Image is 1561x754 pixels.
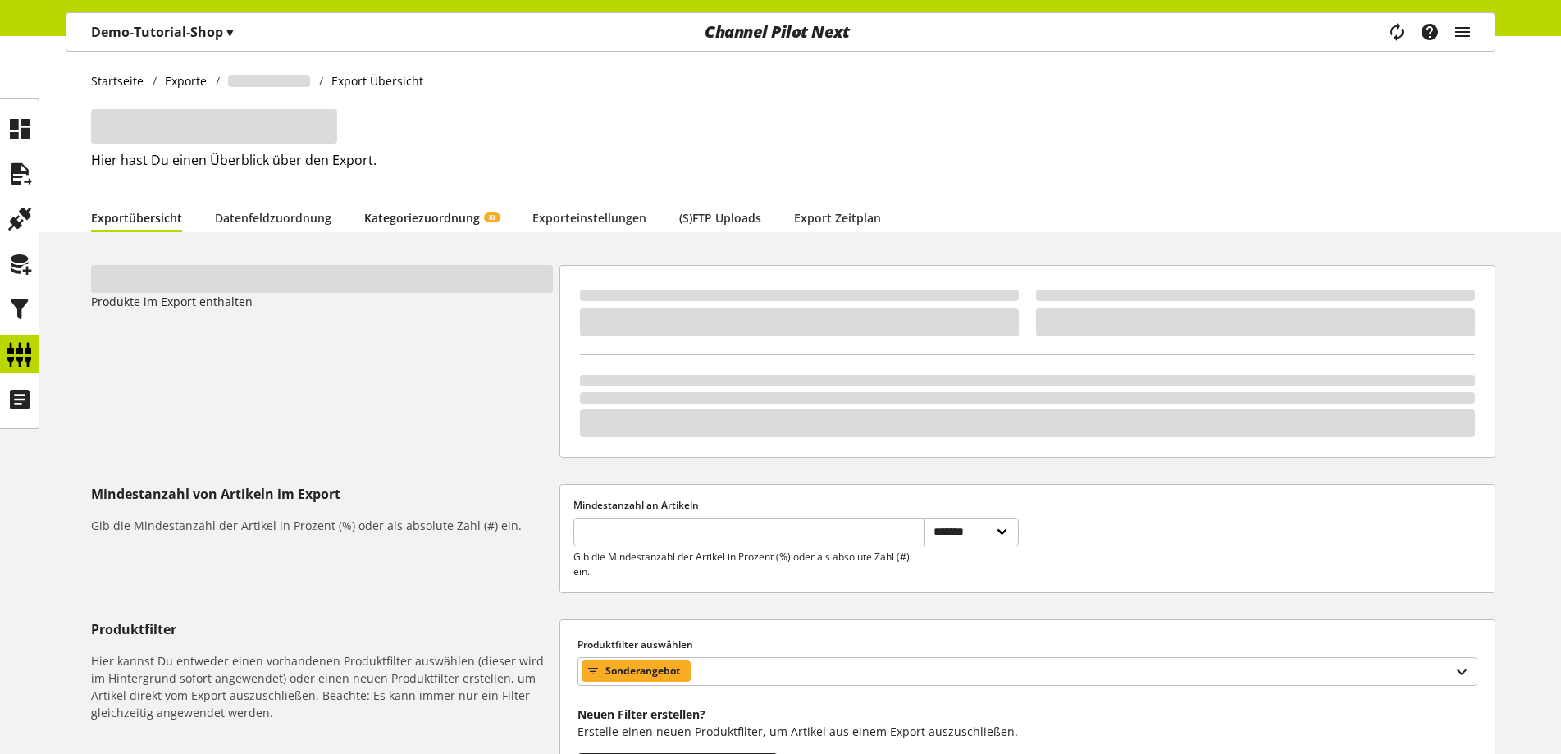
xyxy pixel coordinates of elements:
[157,72,216,89] a: Exporte
[532,209,646,226] a: Exporteinstellungen
[215,209,331,226] a: Datenfeldzuordnung
[577,637,1477,652] label: Produktfilter auswählen
[605,661,680,681] span: Sonderangebot
[91,150,1495,170] h2: Hier hast Du einen Überblick über den Export.
[91,484,553,504] h5: Mindestanzahl von Artikeln im Export
[794,209,881,226] a: Export Zeitplan
[577,706,705,722] b: Neuen Filter erstellen?
[165,72,207,89] span: Exporte
[91,652,553,721] h6: Hier kannst Du entweder einen vorhandenen Produktfilter auswählen (dieser wird im Hintergrund sof...
[489,212,495,222] span: KI
[91,22,233,42] p: Demo-Tutorial-Shop
[91,619,553,639] h5: Produktfilter
[226,23,233,41] span: ▾
[364,209,500,226] a: KategoriezuordnungKI
[91,209,182,226] a: Exportübersicht
[573,550,925,579] p: Gib die Mindestanzahl der Artikel in Prozent (%) oder als absolute Zahl (#) ein.
[91,293,553,310] p: Produkte im Export enthalten
[91,517,553,534] h6: Gib die Mindestanzahl der Artikel in Prozent (%) oder als absolute Zahl (#) ein.
[573,498,1019,513] label: Mindestanzahl an Artikeln
[679,209,761,226] a: (S)FTP Uploads
[577,723,1477,740] p: Erstelle einen neuen Produktfilter, um Artikel aus einem Export auszuschließen.
[66,12,1495,52] nav: main navigation
[91,72,153,89] a: Startseite
[91,72,144,89] span: Startseite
